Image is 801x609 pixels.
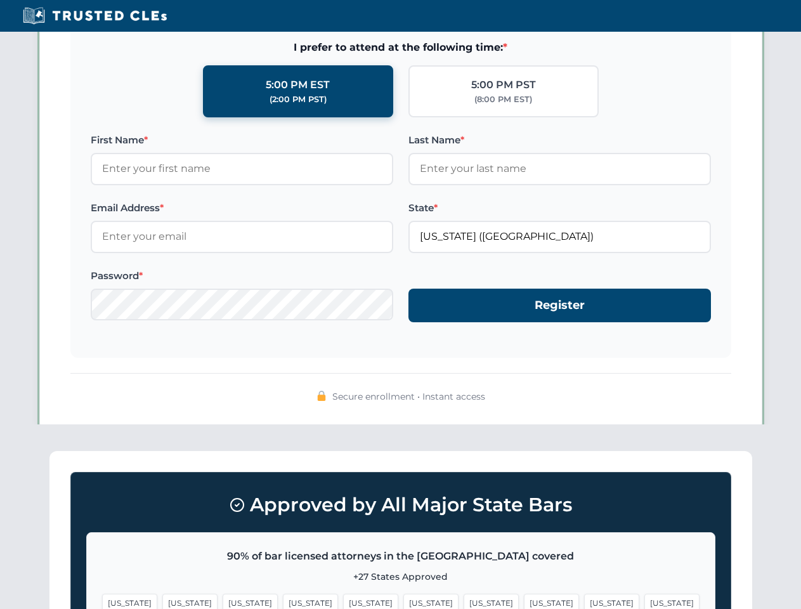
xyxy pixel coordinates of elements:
[408,153,711,185] input: Enter your last name
[408,133,711,148] label: Last Name
[408,221,711,252] input: Florida (FL)
[102,548,700,565] p: 90% of bar licensed attorneys in the [GEOGRAPHIC_DATA] covered
[471,77,536,93] div: 5:00 PM PST
[91,268,393,284] label: Password
[19,6,171,25] img: Trusted CLEs
[474,93,532,106] div: (8:00 PM EST)
[266,77,330,93] div: 5:00 PM EST
[408,289,711,322] button: Register
[86,488,715,522] h3: Approved by All Major State Bars
[270,93,327,106] div: (2:00 PM PST)
[102,570,700,584] p: +27 States Approved
[91,153,393,185] input: Enter your first name
[332,390,485,403] span: Secure enrollment • Instant access
[91,39,711,56] span: I prefer to attend at the following time:
[91,200,393,216] label: Email Address
[408,200,711,216] label: State
[91,221,393,252] input: Enter your email
[91,133,393,148] label: First Name
[316,391,327,401] img: 🔒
